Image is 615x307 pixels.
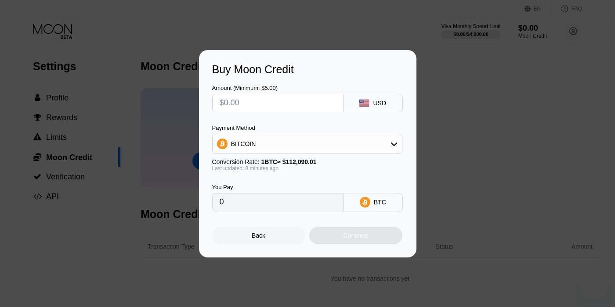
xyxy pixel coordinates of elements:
[212,85,344,91] div: Amount (Minimum: $5.00)
[373,100,386,107] div: USD
[220,94,336,112] input: $0.00
[580,272,608,300] iframe: Button to launch messaging window, conversation in progress
[212,158,402,165] div: Conversion Rate:
[374,199,386,206] div: BTC
[261,158,317,165] span: 1 BTC ≈ $112,090.01
[212,63,403,76] div: Buy Moon Credit
[212,227,305,244] div: Back
[212,184,344,190] div: You Pay
[213,135,402,153] div: BITCOIN
[212,165,402,171] div: Last updated: 8 minutes ago
[212,125,402,131] div: Payment Method
[252,232,265,239] div: Back
[231,140,256,147] div: BITCOIN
